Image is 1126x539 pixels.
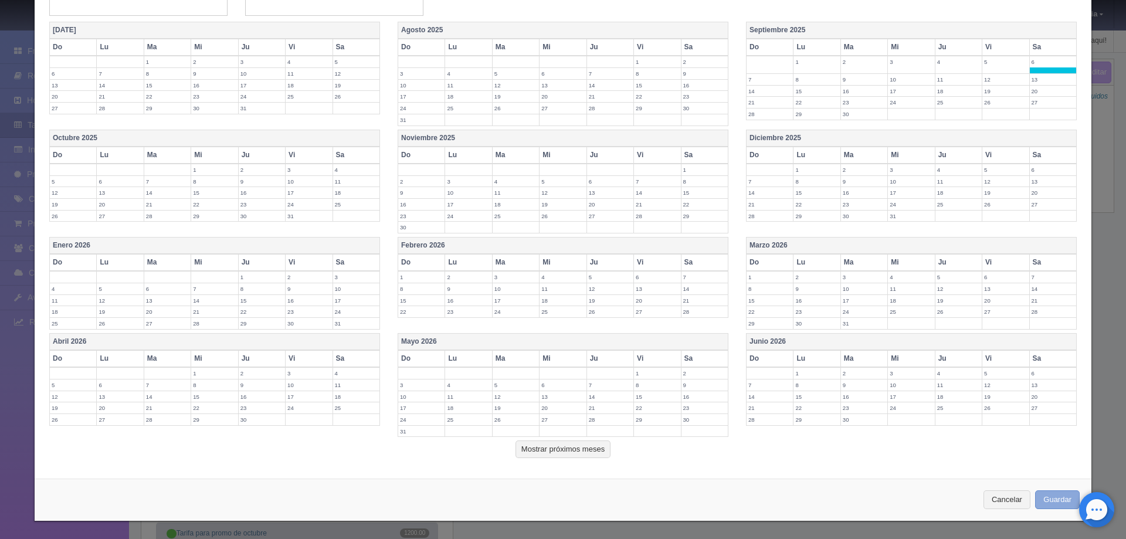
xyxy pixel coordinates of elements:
label: 18 [445,91,491,102]
label: 16 [841,187,887,198]
label: 27 [634,306,680,317]
label: 9 [681,68,728,79]
label: 6 [1030,368,1076,379]
label: 11 [333,176,379,187]
label: 22 [747,306,793,317]
label: 5 [50,379,96,391]
label: 25 [935,199,982,210]
label: 1 [191,368,238,379]
label: 28 [747,211,793,222]
label: 19 [982,86,1029,97]
label: 8 [793,74,840,85]
label: 28 [97,103,143,114]
label: 6 [1030,164,1076,175]
label: 23 [793,306,840,317]
label: 28 [587,103,633,114]
label: 21 [191,306,238,317]
label: 16 [286,295,332,306]
label: 29 [793,109,840,120]
label: 3 [286,368,332,379]
label: 25 [286,91,332,102]
label: 14 [681,283,728,294]
label: 7 [587,68,633,79]
label: 15 [239,295,285,306]
label: 18 [935,86,982,97]
label: 4 [445,379,491,391]
label: 27 [144,318,191,329]
label: 17 [398,91,445,102]
label: 26 [50,211,96,222]
label: 19 [587,295,633,306]
label: 27 [50,103,96,114]
label: 11 [540,283,586,294]
label: 24 [445,211,491,222]
label: 7 [634,176,680,187]
label: 14 [634,187,680,198]
label: 3 [286,164,332,175]
label: 20 [144,306,191,317]
label: 6 [97,176,143,187]
label: 26 [587,306,633,317]
label: 1 [747,272,793,283]
label: 15 [634,80,680,91]
label: 27 [982,306,1029,317]
label: 23 [445,306,491,317]
label: 4 [445,68,491,79]
label: 2 [191,56,238,67]
label: 18 [540,295,586,306]
label: 10 [286,176,332,187]
label: 19 [540,199,586,210]
label: 31 [286,211,332,222]
label: 26 [935,306,982,317]
label: 27 [1030,199,1076,210]
label: 6 [634,272,680,283]
label: 23 [841,199,887,210]
label: 8 [793,176,840,187]
label: 2 [841,368,887,379]
label: 27 [540,103,586,114]
label: 18 [50,306,96,317]
label: 31 [888,211,934,222]
label: 2 [793,272,840,283]
label: 8 [398,283,445,294]
label: 11 [50,295,96,306]
label: 9 [841,74,887,85]
label: 18 [333,187,379,198]
label: 7 [747,74,793,85]
label: 24 [493,306,539,317]
label: 26 [982,97,1029,108]
label: 23 [841,97,887,108]
label: 28 [191,318,238,329]
label: 17 [286,187,332,198]
label: 15 [793,86,840,97]
label: 25 [888,306,934,317]
label: 8 [634,68,680,79]
label: 9 [841,176,887,187]
label: 2 [398,176,445,187]
label: 16 [239,187,285,198]
label: 1 [239,272,285,283]
label: 9 [445,283,491,294]
label: 22 [681,199,728,210]
label: 15 [793,187,840,198]
label: 2 [841,164,887,175]
label: 1 [634,368,680,379]
label: 24 [333,306,379,317]
label: 16 [445,295,491,306]
label: 21 [587,91,633,102]
label: 30 [286,318,332,329]
label: 19 [935,295,982,306]
label: 20 [1030,86,1076,97]
label: 5 [982,164,1029,175]
label: 3 [333,272,379,283]
label: 14 [747,187,793,198]
label: 26 [493,103,539,114]
label: 29 [681,211,728,222]
label: 26 [982,199,1029,210]
label: 11 [493,187,539,198]
label: 12 [97,295,143,306]
label: 5 [587,272,633,283]
label: 22 [398,306,445,317]
label: 12 [935,283,982,294]
label: 22 [144,91,191,102]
